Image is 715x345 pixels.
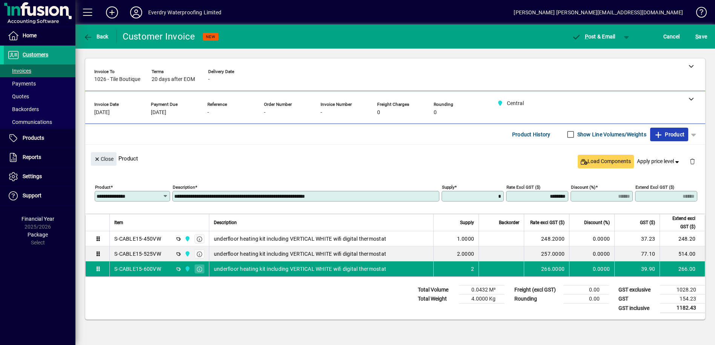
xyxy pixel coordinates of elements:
td: Total Volume [414,285,459,295]
td: GST [615,295,660,304]
a: Settings [4,167,75,186]
button: Load Components [578,155,634,168]
td: 4.0000 Kg [459,295,505,304]
span: Reports [23,154,41,160]
span: 2 [471,265,474,273]
span: ost & Email [572,34,615,40]
button: Post & Email [568,30,619,43]
button: Back [81,30,110,43]
span: 2.0000 [457,250,474,258]
span: - [321,110,322,116]
a: Invoices [4,64,75,77]
span: underﬂoor heating kit including VERTICAL WHITE wiﬁ digital thermostat [214,250,386,258]
button: Add [100,6,124,19]
span: Support [23,192,41,198]
td: Rounding [511,295,563,304]
span: 0 [434,110,437,116]
td: 1182.43 [660,304,705,313]
td: 77.10 [614,246,660,261]
span: P [585,34,588,40]
span: Product History [512,128,551,140]
div: 266.0000 [529,265,565,273]
span: 0 [377,110,380,116]
div: Customer Invoice [123,31,195,43]
span: Apply price level [637,157,681,165]
button: Close [91,152,117,166]
mat-label: Product [95,185,110,190]
span: [DATE] [94,110,110,116]
span: Home [23,32,37,38]
span: 1026 - Tile Boutique [94,76,140,82]
span: Description [214,218,237,227]
span: Discount (%) [584,218,610,227]
span: Rate excl GST ($) [530,218,565,227]
app-page-header-button: Delete [683,158,701,165]
td: GST inclusive [615,304,660,313]
span: Customers [23,52,48,58]
td: 514.00 [660,246,705,261]
td: 0.0000 [569,231,614,246]
a: Knowledge Base [690,2,706,26]
span: NEW [206,34,215,39]
span: Quotes [8,93,29,99]
span: Central [183,265,191,273]
span: - [207,110,209,116]
td: 0.00 [563,295,609,304]
td: 37.23 [614,231,660,246]
app-page-header-button: Close [89,155,118,162]
span: Extend excl GST ($) [664,214,695,231]
td: 39.90 [614,261,660,276]
span: Invoices [8,68,31,74]
span: 1.0000 [457,235,474,243]
app-page-header-button: Back [75,30,117,43]
span: Central [183,250,191,258]
td: 266.00 [660,261,705,276]
mat-label: Discount (%) [571,185,595,190]
a: Support [4,186,75,205]
span: Cancel [663,31,680,43]
a: Products [4,129,75,148]
span: - [208,76,210,82]
button: Save [694,30,709,43]
mat-label: Extend excl GST ($) [635,185,674,190]
button: Delete [683,152,701,170]
td: 248.20 [660,231,705,246]
td: Total Weight [414,295,459,304]
span: [DATE] [151,110,166,116]
td: GST exclusive [615,285,660,295]
td: 154.23 [660,295,705,304]
span: ave [695,31,707,43]
span: Supply [460,218,474,227]
td: 0.0000 [569,246,614,261]
div: 257.0000 [529,250,565,258]
span: Backorder [499,218,519,227]
button: Apply price level [634,155,684,168]
span: Close [94,153,114,165]
span: Backorders [8,106,39,112]
span: Item [114,218,123,227]
span: Payments [8,81,36,87]
div: S-CABLE15-525VW [114,250,161,258]
div: S-CABLE15-600VW [114,265,161,273]
a: Payments [4,77,75,90]
span: Load Components [581,157,631,165]
span: S [695,34,698,40]
div: 248.2000 [529,235,565,243]
mat-label: Description [173,185,195,190]
mat-label: Supply [442,185,454,190]
div: S-CABLE15-450VW [114,235,161,243]
span: GST ($) [640,218,655,227]
span: underﬂoor heating kit including VERTICAL WHITE wiﬁ digital thermostat [214,265,386,273]
a: Backorders [4,103,75,116]
span: underﬂoor heating kit including VERTICAL WHITE wiﬁ digital thermostat [214,235,386,243]
button: Product [650,128,688,141]
span: Package [28,232,48,238]
span: Central [183,235,191,243]
span: Financial Year [21,216,54,222]
span: Settings [23,173,42,179]
td: 0.00 [563,285,609,295]
button: Product History [509,128,554,141]
a: Home [4,26,75,45]
label: Show Line Volumes/Weights [576,131,646,138]
a: Communications [4,116,75,128]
